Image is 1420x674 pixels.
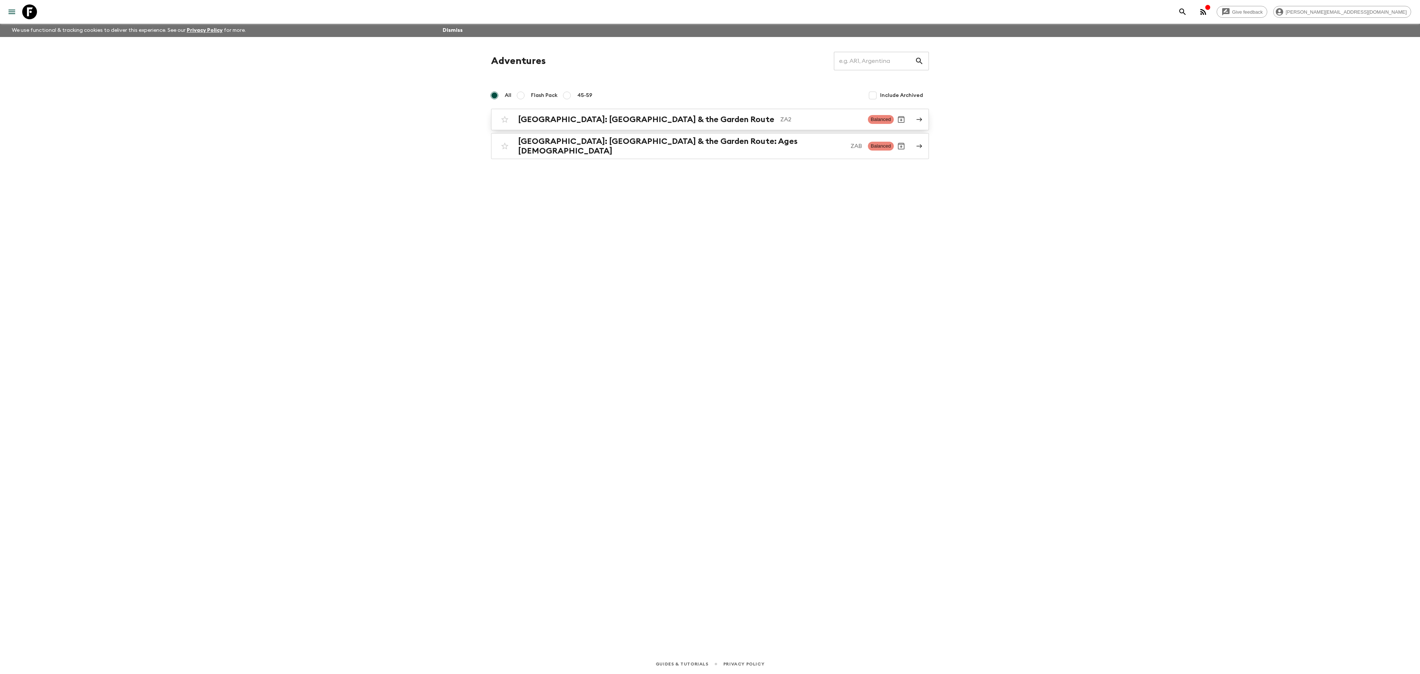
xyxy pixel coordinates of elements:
[868,115,894,124] span: Balanced
[518,137,845,156] h2: [GEOGRAPHIC_DATA]: [GEOGRAPHIC_DATA] & the Garden Route: Ages [DEMOGRAPHIC_DATA]
[894,112,909,127] button: Archive
[187,28,223,33] a: Privacy Policy
[4,4,19,19] button: menu
[851,142,862,151] p: ZAB
[518,115,774,124] h2: [GEOGRAPHIC_DATA]: [GEOGRAPHIC_DATA] & the Garden Route
[9,24,249,37] p: We use functional & tracking cookies to deliver this experience. See our for more.
[1228,9,1267,15] span: Give feedback
[834,51,915,71] input: e.g. AR1, Argentina
[1273,6,1411,18] div: [PERSON_NAME][EMAIL_ADDRESS][DOMAIN_NAME]
[441,25,464,36] button: Dismiss
[1175,4,1190,19] button: search adventures
[880,92,923,99] span: Include Archived
[491,54,546,68] h1: Adventures
[656,660,709,668] a: Guides & Tutorials
[577,92,592,99] span: 45-59
[894,139,909,154] button: Archive
[780,115,862,124] p: ZA2
[491,133,929,159] a: [GEOGRAPHIC_DATA]: [GEOGRAPHIC_DATA] & the Garden Route: Ages [DEMOGRAPHIC_DATA]ZABBalancedArchive
[505,92,511,99] span: All
[531,92,558,99] span: Flash Pack
[723,660,764,668] a: Privacy Policy
[491,109,929,130] a: [GEOGRAPHIC_DATA]: [GEOGRAPHIC_DATA] & the Garden RouteZA2BalancedArchive
[1217,6,1267,18] a: Give feedback
[1282,9,1411,15] span: [PERSON_NAME][EMAIL_ADDRESS][DOMAIN_NAME]
[868,142,894,151] span: Balanced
